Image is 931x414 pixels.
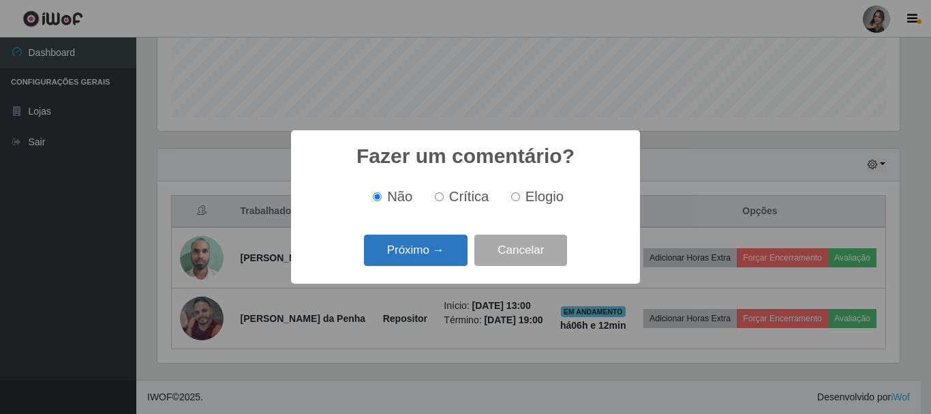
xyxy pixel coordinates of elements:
span: Elogio [525,189,564,204]
span: Crítica [449,189,489,204]
input: Elogio [511,192,520,201]
input: Não [373,192,382,201]
span: Não [387,189,412,204]
h2: Fazer um comentário? [356,144,575,168]
button: Cancelar [474,235,567,267]
button: Próximo → [364,235,468,267]
input: Crítica [435,192,444,201]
